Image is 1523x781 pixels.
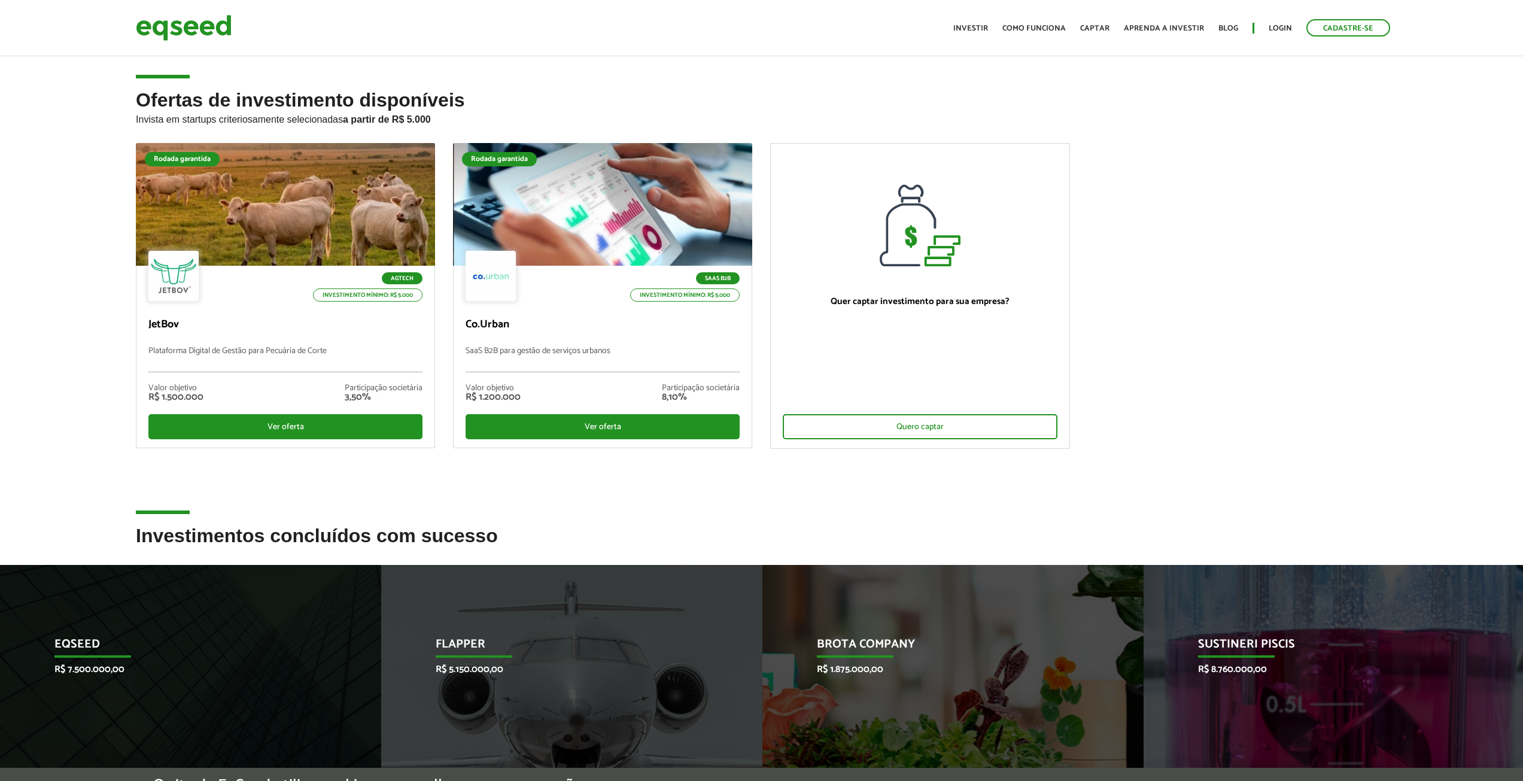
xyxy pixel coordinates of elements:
h2: Ofertas de investimento disponíveis [136,90,1387,143]
p: Agtech [382,272,422,284]
a: Investir [953,25,988,32]
div: Ver oferta [148,414,422,439]
a: Cadastre-se [1306,19,1390,37]
div: R$ 1.200.000 [466,393,521,402]
div: Rodada garantida [462,152,537,166]
div: Participação societária [662,384,740,393]
div: 8,10% [662,393,740,402]
a: Blog [1218,25,1238,32]
p: Investimento mínimo: R$ 5.000 [313,288,422,302]
div: Quero captar [783,414,1057,439]
a: Rodada garantida Agtech Investimento mínimo: R$ 5.000 JetBov Plataforma Digital de Gestão para Pe... [136,143,435,448]
p: R$ 7.500.000,00 [54,664,309,675]
div: Ver oferta [466,414,740,439]
div: 3,50% [345,393,422,402]
p: SaaS B2B para gestão de serviços urbanos [466,347,740,372]
p: Brota Company [817,637,1071,658]
p: R$ 8.760.000,00 [1198,664,1452,675]
a: Login [1269,25,1292,32]
p: Co.Urban [466,318,740,332]
p: Flapper [436,637,690,658]
p: Investimento mínimo: R$ 5.000 [630,288,740,302]
p: SaaS B2B [696,272,740,284]
a: Como funciona [1002,25,1066,32]
p: JetBov [148,318,422,332]
div: Valor objetivo [148,384,203,393]
img: EqSeed [136,12,232,44]
div: Participação societária [345,384,422,393]
p: R$ 5.150.000,00 [436,664,690,675]
div: R$ 1.500.000 [148,393,203,402]
h2: Investimentos concluídos com sucesso [136,525,1387,564]
p: R$ 1.875.000,00 [817,664,1071,675]
div: Valor objetivo [466,384,521,393]
p: Invista em startups criteriosamente selecionadas [136,111,1387,125]
p: Plataforma Digital de Gestão para Pecuária de Corte [148,347,422,372]
p: Sustineri Piscis [1198,637,1452,658]
p: Quer captar investimento para sua empresa? [783,296,1057,307]
p: EqSeed [54,637,309,658]
a: Captar [1080,25,1109,32]
a: Aprenda a investir [1124,25,1204,32]
strong: a partir de R$ 5.000 [343,114,431,124]
a: Quer captar investimento para sua empresa? Quero captar [770,143,1069,449]
div: Rodada garantida [145,152,220,166]
a: Rodada garantida SaaS B2B Investimento mínimo: R$ 5.000 Co.Urban SaaS B2B para gestão de serviços... [453,143,752,448]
